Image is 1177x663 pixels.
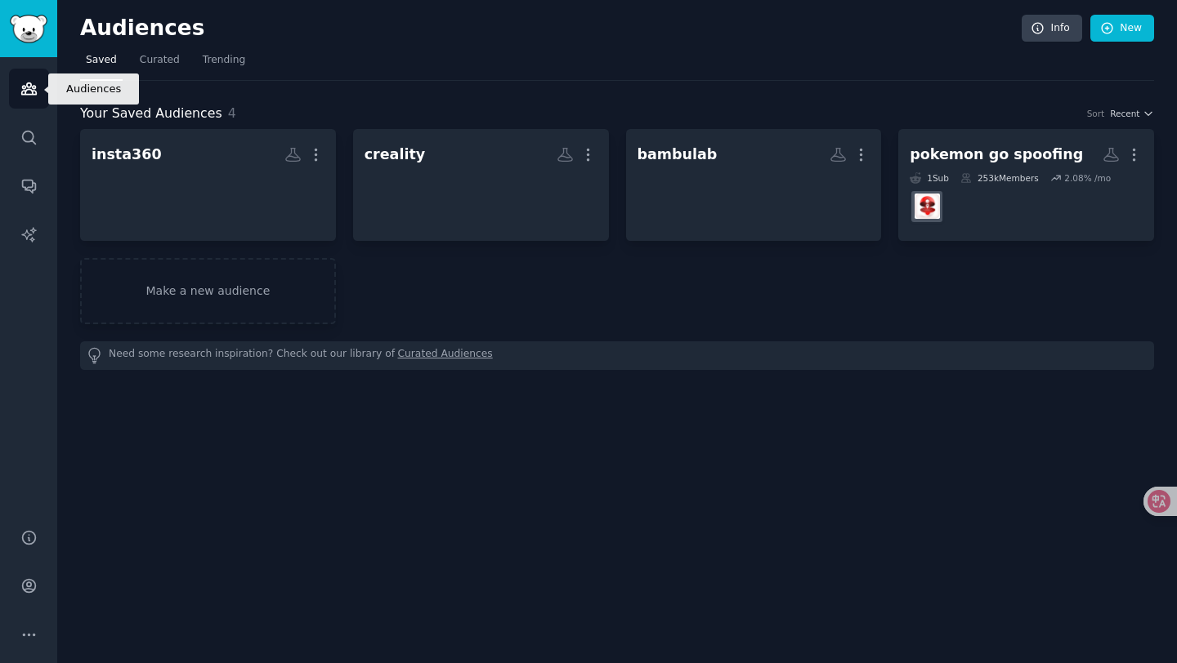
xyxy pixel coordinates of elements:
[80,341,1154,370] div: Need some research inspiration? Check out our library of
[10,15,47,43] img: GummySearch logo
[92,145,162,165] div: insta360
[80,104,222,124] span: Your Saved Audiences
[1110,108,1154,119] button: Recent
[134,47,186,81] a: Curated
[365,145,425,165] div: creality
[353,129,609,241] a: creality
[910,172,949,184] div: 1 Sub
[1087,108,1105,119] div: Sort
[1022,15,1082,42] a: Info
[228,105,236,121] span: 4
[638,145,718,165] div: bambulab
[1110,108,1139,119] span: Recent
[80,129,336,241] a: insta360
[910,145,1083,165] div: pokemon go spoofing
[203,53,245,68] span: Trending
[626,129,882,241] a: bambulab
[1064,172,1111,184] div: 2.08 % /mo
[86,53,117,68] span: Saved
[140,53,180,68] span: Curated
[80,47,123,81] a: Saved
[960,172,1039,184] div: 253k Members
[398,347,493,364] a: Curated Audiences
[80,258,336,324] a: Make a new audience
[1090,15,1154,42] a: New
[898,129,1154,241] a: pokemon go spoofing1Sub253kMembers2.08% /moPokemonGoSpoofing
[80,16,1022,42] h2: Audiences
[915,194,940,219] img: PokemonGoSpoofing
[197,47,251,81] a: Trending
